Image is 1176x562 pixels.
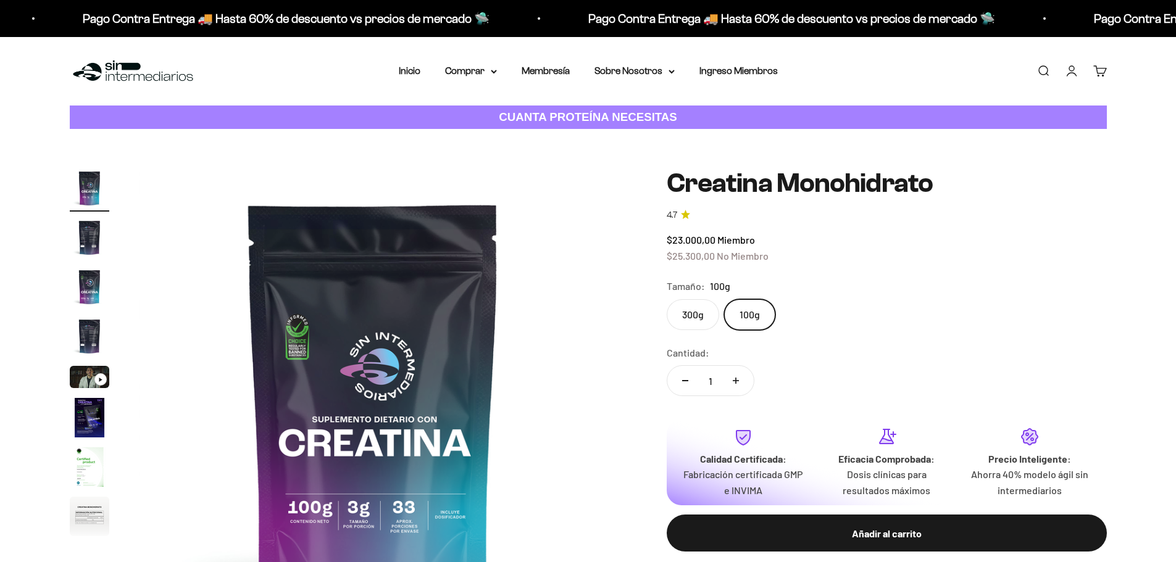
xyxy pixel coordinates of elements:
summary: Comprar [445,63,497,79]
legend: Tamaño: [667,278,705,294]
span: No Miembro [717,250,769,262]
a: Membresía [522,65,570,76]
button: Ir al artículo 1 [70,168,109,212]
img: Creatina Monohidrato [70,218,109,257]
span: $23.000,00 [667,234,715,246]
img: Creatina Monohidrato [70,497,109,536]
button: Ir al artículo 4 [70,316,109,360]
img: Creatina Monohidrato [70,267,109,307]
p: Fabricación certificada GMP e INVIMA [682,466,805,498]
button: Ir al artículo 5 [70,366,109,392]
p: Ahorra 40% modelo ágil sin intermediarios [968,466,1091,498]
span: $25.300,00 [667,250,715,262]
button: Reducir cantidad [667,366,703,395]
img: Creatina Monohidrato [70,316,109,356]
button: Ir al artículo 2 [70,218,109,261]
summary: Sobre Nosotros [594,63,675,79]
p: Dosis clínicas para resultados máximos [825,466,948,498]
button: Ir al artículo 8 [70,497,109,540]
a: 4.74.7 de 5.0 estrellas [667,209,1107,222]
a: Ingreso Miembros [699,65,778,76]
strong: Precio Inteligente: [988,453,1071,465]
button: Aumentar cantidad [718,366,754,395]
span: Miembro [717,234,755,246]
strong: Calidad Certificada: [700,453,786,465]
a: CUANTA PROTEÍNA NECESITAS [70,105,1107,130]
button: Ir al artículo 7 [70,447,109,490]
a: Inicio [399,65,420,76]
img: Creatina Monohidrato [70,447,109,487]
label: Cantidad: [667,345,709,361]
button: Ir al artículo 6 [70,398,109,441]
span: 4.7 [667,209,677,222]
p: Pago Contra Entrega 🚚 Hasta 60% de descuento vs precios de mercado 🛸 [588,9,995,28]
div: Añadir al carrito [691,526,1082,542]
img: Creatina Monohidrato [70,398,109,437]
strong: CUANTA PROTEÍNA NECESITAS [499,110,677,123]
button: Añadir al carrito [667,514,1107,552]
strong: Eficacia Comprobada: [838,453,935,465]
h1: Creatina Monohidrato [667,168,1107,198]
img: Creatina Monohidrato [70,168,109,208]
button: Ir al artículo 3 [70,267,109,310]
p: Pago Contra Entrega 🚚 Hasta 60% de descuento vs precios de mercado 🛸 [83,9,490,28]
span: 100g [710,278,730,294]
